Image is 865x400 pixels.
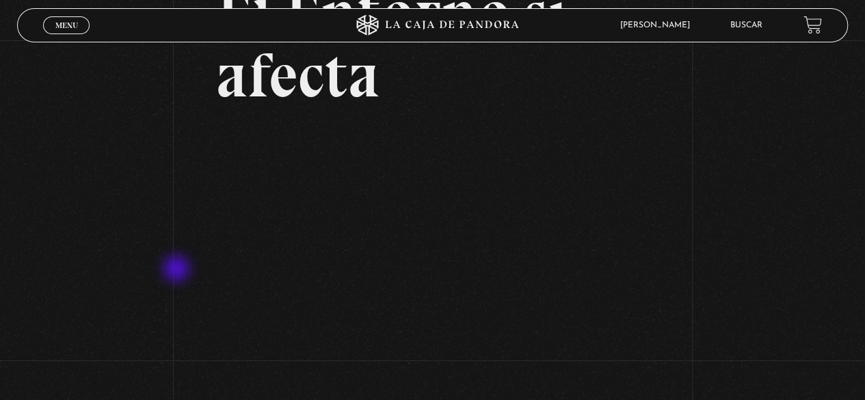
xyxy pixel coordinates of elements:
[613,21,704,29] span: [PERSON_NAME]
[730,21,762,29] a: Buscar
[803,16,822,34] a: View your shopping cart
[217,127,648,370] iframe: Dailymotion video player – El entorno si Afecta Live (95)
[55,21,78,29] span: Menu
[51,32,83,42] span: Cerrar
